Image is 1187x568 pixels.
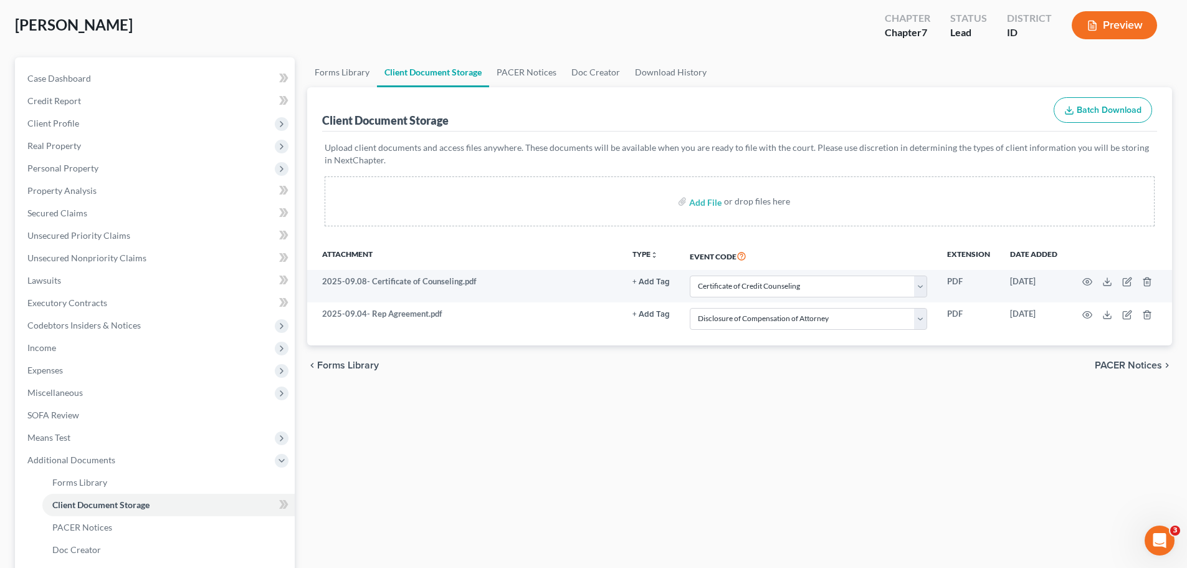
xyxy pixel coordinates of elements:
[564,57,627,87] a: Doc Creator
[27,253,146,263] span: Unsecured Nonpriority Claims
[1072,11,1157,39] button: Preview
[885,26,930,40] div: Chapter
[52,522,112,532] span: PACER Notices
[17,180,295,202] a: Property Analysis
[680,241,937,270] th: Event Code
[17,202,295,224] a: Secured Claims
[27,95,81,106] span: Credit Report
[307,270,622,302] td: 2025-09.08- Certificate of Counseling.pdf
[52,477,107,488] span: Forms Library
[17,292,295,314] a: Executory Contracts
[27,387,83,398] span: Miscellaneous
[885,11,930,26] div: Chapter
[42,494,295,516] a: Client Document Storage
[1095,360,1162,370] span: PACER Notices
[937,270,1000,302] td: PDF
[489,57,564,87] a: PACER Notices
[950,26,987,40] div: Lead
[27,230,130,241] span: Unsecured Priority Claims
[307,57,377,87] a: Forms Library
[1000,270,1067,302] td: [DATE]
[950,11,987,26] div: Status
[307,241,622,270] th: Attachment
[17,67,295,90] a: Case Dashboard
[937,241,1000,270] th: Extension
[307,302,622,335] td: 2025-09.04- Rep Agreement.pdf
[27,432,70,443] span: Means Test
[922,26,927,38] span: 7
[307,360,379,370] button: chevron_left Forms Library
[322,113,449,128] div: Client Document Storage
[17,224,295,247] a: Unsecured Priority Claims
[27,410,79,420] span: SOFA Review
[325,142,1155,166] p: Upload client documents and access files anywhere. These documents will be available when you are...
[27,163,98,173] span: Personal Property
[17,404,295,426] a: SOFA Review
[42,516,295,539] a: PACER Notices
[1007,26,1052,40] div: ID
[27,455,115,465] span: Additional Documents
[1000,241,1067,270] th: Date added
[632,251,658,259] button: TYPEunfold_more
[1054,97,1152,123] button: Batch Download
[651,251,658,259] i: unfold_more
[52,499,150,510] span: Client Document Storage
[27,140,81,151] span: Real Property
[27,365,63,375] span: Expenses
[27,275,61,286] span: Lawsuits
[307,360,317,370] i: chevron_left
[937,302,1000,335] td: PDF
[1000,302,1067,335] td: [DATE]
[27,208,87,218] span: Secured Claims
[632,276,670,287] a: + Add Tag
[632,310,670,319] button: + Add Tag
[17,269,295,292] a: Lawsuits
[15,16,133,34] span: [PERSON_NAME]
[1170,526,1180,536] span: 3
[632,308,670,320] a: + Add Tag
[42,539,295,561] a: Doc Creator
[1095,360,1172,370] button: PACER Notices chevron_right
[632,278,670,286] button: + Add Tag
[377,57,489,87] a: Client Document Storage
[1145,526,1175,556] iframe: Intercom live chat
[724,195,790,208] div: or drop files here
[1162,360,1172,370] i: chevron_right
[27,118,79,128] span: Client Profile
[27,297,107,308] span: Executory Contracts
[627,57,714,87] a: Download History
[1077,105,1142,115] span: Batch Download
[317,360,379,370] span: Forms Library
[1007,11,1052,26] div: District
[27,320,141,330] span: Codebtors Insiders & Notices
[27,185,97,196] span: Property Analysis
[17,90,295,112] a: Credit Report
[27,342,56,353] span: Income
[27,73,91,84] span: Case Dashboard
[52,544,101,555] span: Doc Creator
[42,471,295,494] a: Forms Library
[17,247,295,269] a: Unsecured Nonpriority Claims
